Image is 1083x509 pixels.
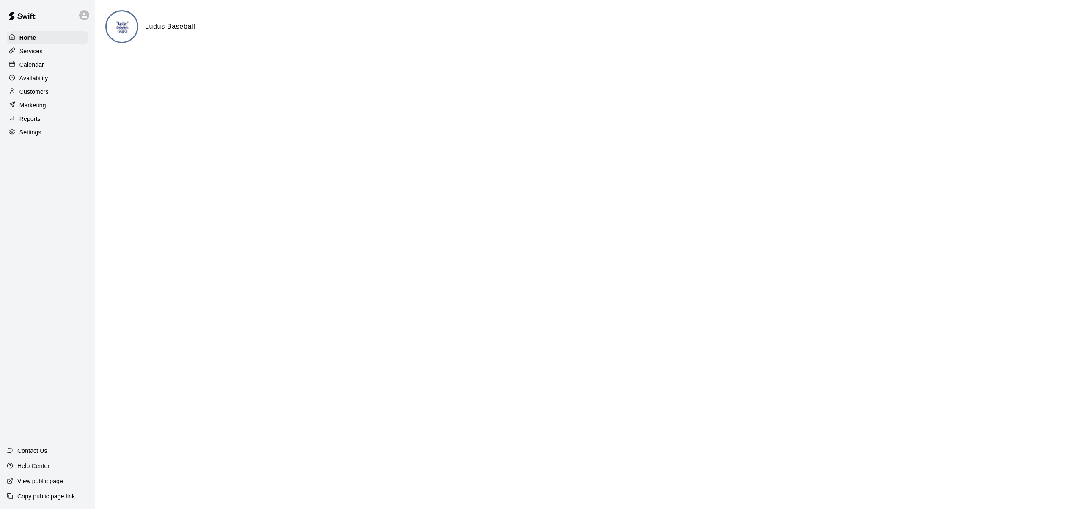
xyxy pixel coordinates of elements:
[107,11,138,43] img: Ludus Baseball logo
[19,74,48,82] p: Availability
[19,101,46,109] p: Marketing
[7,99,88,112] a: Marketing
[19,115,41,123] p: Reports
[17,462,49,470] p: Help Center
[17,477,63,485] p: View public page
[7,31,88,44] a: Home
[7,85,88,98] a: Customers
[7,58,88,71] a: Calendar
[7,72,88,85] a: Availability
[7,112,88,125] a: Reports
[19,33,36,42] p: Home
[19,88,49,96] p: Customers
[19,60,44,69] p: Calendar
[7,45,88,57] a: Services
[17,446,47,455] p: Contact Us
[145,21,195,32] h6: Ludus Baseball
[7,126,88,139] a: Settings
[19,47,43,55] p: Services
[19,128,41,137] p: Settings
[17,492,75,501] p: Copy public page link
